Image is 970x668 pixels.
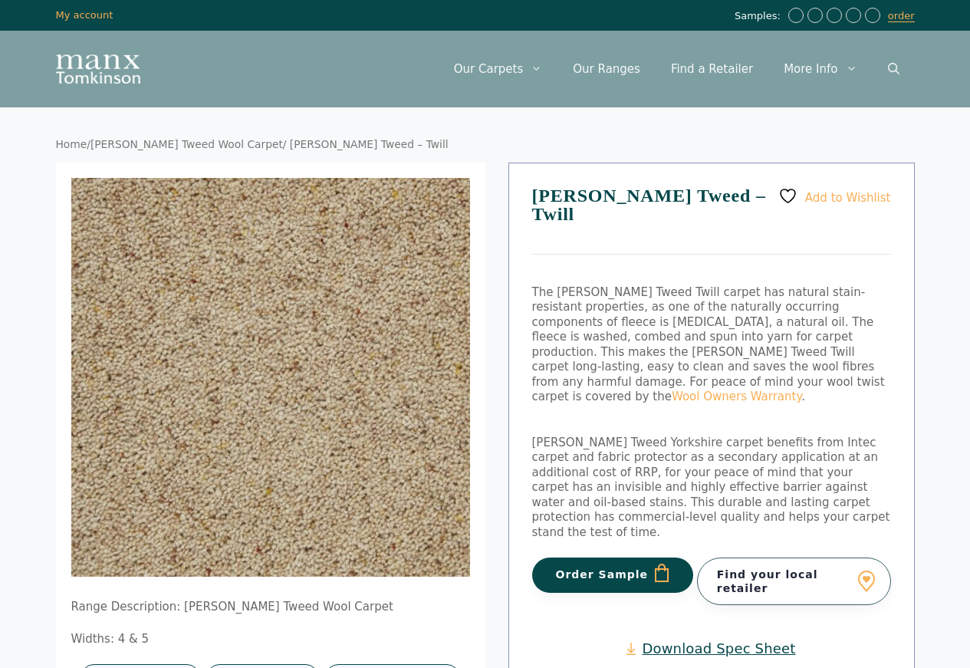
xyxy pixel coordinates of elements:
[768,46,872,92] a: More Info
[56,138,87,150] a: Home
[626,640,795,657] a: Download Spec Sheet
[71,178,470,577] img: Tomkinson Tweed Twill
[697,558,891,605] a: Find your local retailer
[71,600,470,615] p: Range Description: [PERSON_NAME] Tweed Wool Carpet
[557,46,656,92] a: Our Ranges
[532,186,891,255] h1: [PERSON_NAME] Tweed – Twill
[805,190,891,204] span: Add to Wishlist
[532,285,885,404] span: The [PERSON_NAME] Tweed Twill carpet has natural stain-resistant properties, as one of the natura...
[56,9,113,21] a: My account
[56,54,140,84] img: Manx Tomkinson
[71,632,470,647] p: Widths: 4 & 5
[439,46,558,92] a: Our Carpets
[439,46,915,92] nav: Primary
[873,46,915,92] a: Open Search Bar
[532,436,891,541] p: [PERSON_NAME] Tweed Yorkshire carpet benefits from Intec carpet and fabric protector as a seconda...
[888,10,915,22] a: order
[672,390,801,403] a: Wool Owners Warranty
[532,558,694,593] button: Order Sample
[90,138,283,150] a: [PERSON_NAME] Tweed Wool Carpet
[56,138,915,152] nav: Breadcrumb
[778,186,890,206] a: Add to Wishlist
[735,10,784,23] span: Samples:
[656,46,768,92] a: Find a Retailer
